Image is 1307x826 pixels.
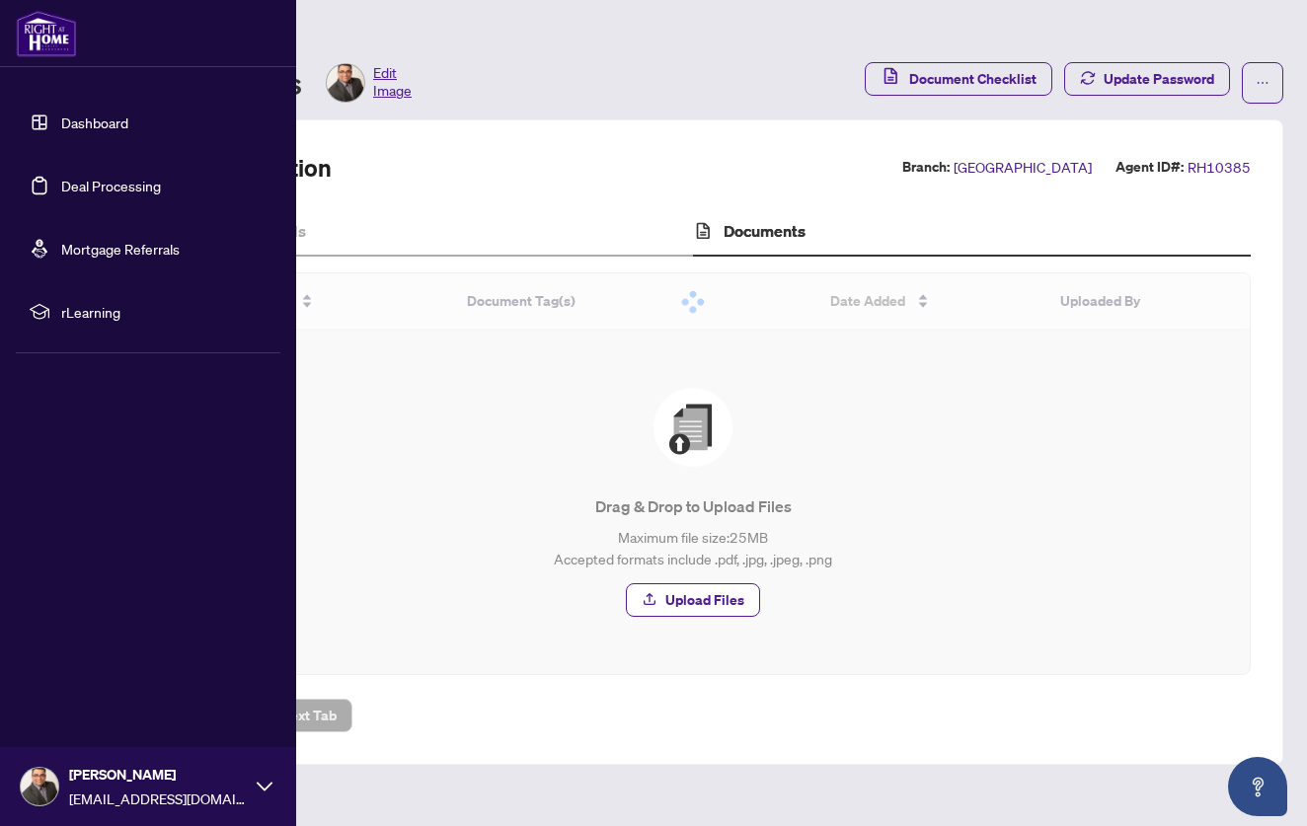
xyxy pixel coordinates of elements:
[69,764,247,786] span: [PERSON_NAME]
[265,699,352,732] button: Next Tab
[373,63,412,103] span: Edit Image
[327,64,364,102] img: Profile Icon
[61,240,180,258] a: Mortgage Referrals
[909,63,1037,95] span: Document Checklist
[1188,156,1251,179] span: RH10385
[665,584,744,616] span: Upload Files
[626,583,760,617] button: Upload Files
[176,494,1210,518] p: Drag & Drop to Upload Files
[176,526,1210,569] p: Maximum file size: 25 MB Accepted formats include .pdf, .jpg, .jpeg, .png
[865,62,1052,96] button: Document Checklist
[69,788,247,809] span: [EMAIL_ADDRESS][DOMAIN_NAME]
[1228,757,1287,816] button: Open asap
[61,113,128,131] a: Dashboard
[61,301,267,323] span: rLearning
[16,10,77,57] img: logo
[1104,63,1214,95] span: Update Password
[653,388,732,467] img: File Upload
[724,219,806,243] h4: Documents
[1115,156,1184,179] label: Agent ID#:
[160,354,1226,650] span: File UploadDrag & Drop to Upload FilesMaximum file size:25MBAccepted formats include .pdf, .jpg, ...
[61,177,161,194] a: Deal Processing
[21,768,58,805] img: Profile Icon
[902,156,950,179] label: Branch:
[954,156,1092,179] span: [GEOGRAPHIC_DATA]
[1256,76,1269,90] span: ellipsis
[1064,62,1230,96] button: Update Password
